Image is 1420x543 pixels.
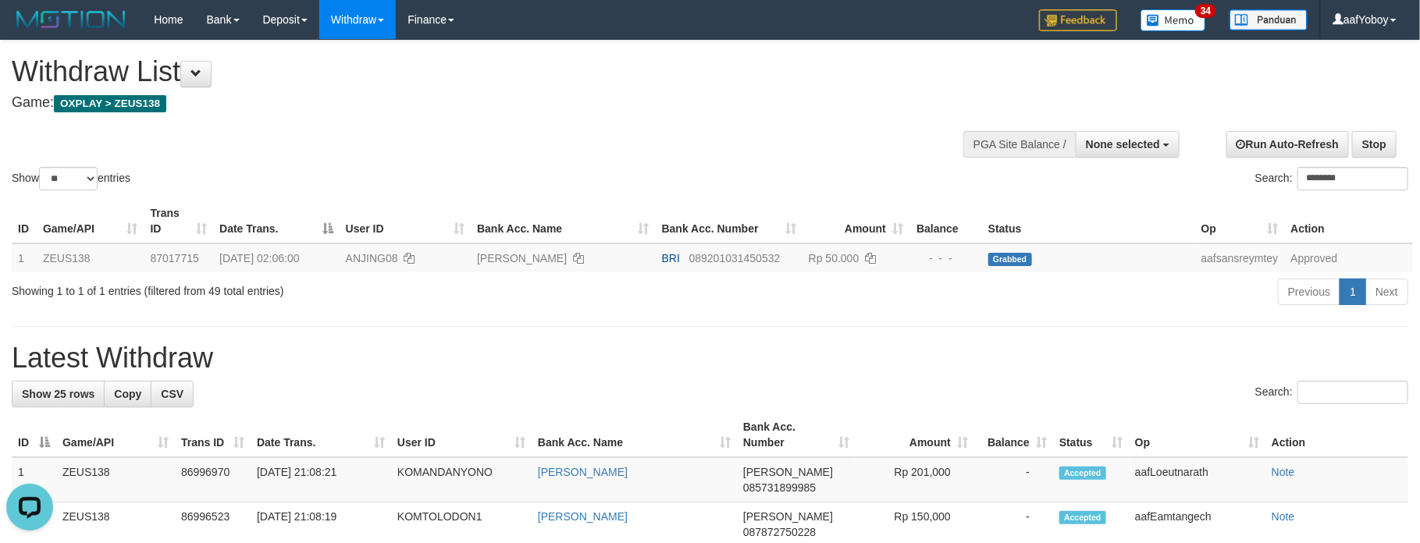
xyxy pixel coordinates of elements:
a: [PERSON_NAME] [538,510,628,523]
a: [PERSON_NAME] [477,252,567,264]
img: Button%20Memo.svg [1141,9,1206,31]
label: Search: [1255,167,1408,190]
th: ID [12,199,37,243]
td: Rp 201,000 [856,457,974,502]
td: - [974,457,1053,502]
div: Showing 1 to 1 of 1 entries (filtered from 49 total entries) [12,277,580,299]
td: [DATE] 21:08:21 [251,457,391,502]
span: BRI [662,252,680,264]
th: Amount: activate to sort column ascending [803,199,909,243]
img: MOTION_logo.png [12,8,130,31]
th: Bank Acc. Name: activate to sort column ascending [532,413,737,457]
a: Run Auto-Refresh [1226,131,1349,158]
a: CSV [151,381,194,407]
a: Copy [104,381,151,407]
span: [DATE] 02:06:00 [219,252,299,264]
a: Note [1272,510,1295,523]
span: 87017715 [151,252,199,264]
th: User ID: activate to sort column ascending [340,199,471,243]
span: Copy [114,388,141,400]
th: Date Trans.: activate to sort column ascending [251,413,391,457]
td: aafsansreymtey [1195,243,1285,272]
a: Show 25 rows [12,381,105,407]
span: Copy 087872750228 to clipboard [743,526,816,538]
span: Copy 089201031450532 to clipboard [689,252,781,264]
a: Next [1365,279,1408,305]
td: 86996970 [175,457,251,502]
th: Bank Acc. Number: activate to sort column ascending [656,199,803,243]
th: Op: activate to sort column ascending [1129,413,1265,457]
img: Feedback.jpg [1039,9,1117,31]
td: 1 [12,243,37,272]
h1: Withdraw List [12,56,931,87]
div: PGA Site Balance / [963,131,1076,158]
td: KOMANDANYONO [391,457,532,502]
a: Stop [1352,131,1397,158]
h4: Game: [12,95,931,111]
th: Amount: activate to sort column ascending [856,413,974,457]
span: Show 25 rows [22,388,94,400]
td: 1 [12,457,56,502]
th: Status [982,199,1195,243]
th: Action [1265,413,1408,457]
span: Accepted [1059,511,1106,524]
button: None selected [1076,131,1180,158]
th: Op: activate to sort column ascending [1195,199,1285,243]
a: [PERSON_NAME] [538,466,628,478]
th: Status: activate to sort column ascending [1053,413,1129,457]
input: Search: [1297,381,1408,404]
input: Search: [1297,167,1408,190]
th: User ID: activate to sort column ascending [391,413,532,457]
span: [PERSON_NAME] [743,466,833,478]
h1: Latest Withdraw [12,342,1408,374]
th: Game/API: activate to sort column ascending [56,413,175,457]
a: 1 [1340,279,1366,305]
span: Rp 50.000 [809,252,859,264]
th: Balance [909,199,982,243]
span: [PERSON_NAME] [743,510,833,523]
span: Copy 085731899985 to clipboard [743,481,816,494]
a: Note [1272,466,1295,478]
td: Approved [1285,243,1413,272]
th: Bank Acc. Name: activate to sort column ascending [471,199,656,243]
div: - - - [916,250,976,266]
span: 34 [1195,4,1216,18]
td: ZEUS138 [56,457,175,502]
span: OXPLAY > ZEUS138 [54,95,166,112]
th: Bank Acc. Number: activate to sort column ascending [737,413,856,457]
th: Date Trans.: activate to sort column descending [213,199,340,243]
th: Trans ID: activate to sort column ascending [144,199,214,243]
select: Showentries [39,167,98,190]
td: aafLoeutnarath [1129,457,1265,502]
span: None selected [1086,138,1160,151]
label: Search: [1255,381,1408,404]
th: Balance: activate to sort column ascending [974,413,1053,457]
th: Action [1285,199,1413,243]
span: ANJING08 [346,252,398,264]
span: Accepted [1059,467,1106,480]
img: panduan.png [1230,9,1308,30]
td: ZEUS138 [37,243,144,272]
th: Trans ID: activate to sort column ascending [175,413,251,457]
th: ID: activate to sort column descending [12,413,56,457]
span: Grabbed [988,253,1032,266]
th: Game/API: activate to sort column ascending [37,199,144,243]
span: CSV [161,388,183,400]
label: Show entries [12,167,130,190]
a: Previous [1278,279,1340,305]
button: Open LiveChat chat widget [6,6,53,53]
